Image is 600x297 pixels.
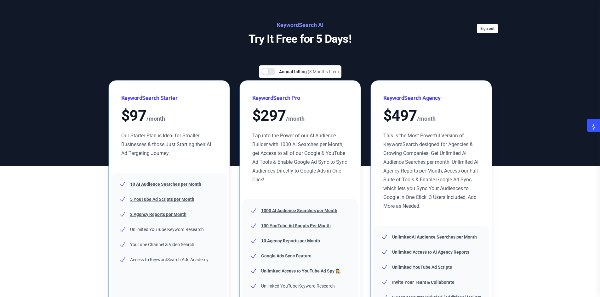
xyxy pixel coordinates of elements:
u: Unlimited [392,234,412,239]
u: 100 YouTube Ad Scripts Per Month [261,223,331,228]
span: This is the Most Powerful Version of KeywordSearch designed for Agencies & Growing Companies. Get... [383,133,478,209]
span: /month [286,114,305,124]
h3: KeywordSearch Agency [383,93,479,103]
u: 3 Agency Reports per Month [130,212,186,217]
div: $ 497 [383,108,479,124]
u: 10 AI Audience Searches per Month [130,182,201,187]
img: salesgear logo [591,123,596,130]
u: 10 Agency Reports per Month [261,238,320,243]
span: Tap into the Power of our AI Audience Builder with 1000 AI Searches per Month, get Access to all ... [252,133,347,183]
span: Annual billing [279,69,308,74]
div: $ 97 [121,108,217,124]
span: YouTube Channel & Video Search [130,242,194,247]
div: $ 297 [252,108,348,124]
b: Google Ads Sync Feature [261,253,311,258]
button: Sign out [477,24,498,33]
h3: KeywordSearch Starter [121,93,217,103]
span: Access to KeywordSearch Ads Academy [130,257,209,262]
span: Unlimited YouTube Keyword Research [261,283,335,289]
b: Unlimited Access to AI Agency Reports [392,250,469,255]
p: Try It Free for 5 Days! [159,33,441,45]
u: 1000 AI Audience Searches per Month [261,208,337,213]
h3: KeywordSearch Pro [252,93,348,103]
h2: KeywordSearch AI [159,20,441,30]
b: Unlimited YouTube Ad Scripts [392,265,452,270]
span: /month [417,114,436,124]
span: /month [146,114,165,124]
span: Unlimited YouTube Keyword Research [130,227,204,232]
span: Our Starter Plan is Ideal for Smaller Businesses & those Just Starting their AI Ad Targeting Jour... [121,133,211,156]
b: Invite Your Team & Collaborate [392,280,454,285]
b: Unlimited Access to YouTube Ad Spy 🕵️‍♀️ [261,268,341,273]
span: (3 Months Free) [308,69,339,74]
u: 5 YouTube Ad Scripts per Month [130,197,194,202]
b: AI Audience Searches per Month [392,234,477,239]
